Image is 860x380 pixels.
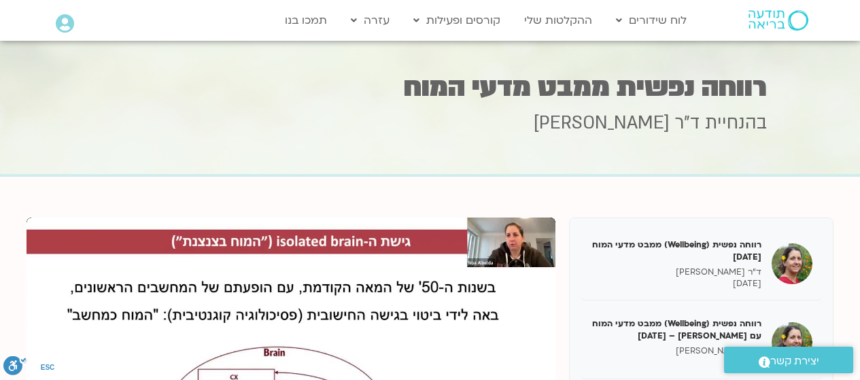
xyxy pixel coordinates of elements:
[609,7,693,33] a: לוח שידורים
[705,111,767,135] span: בהנחיית
[344,7,396,33] a: עזרה
[590,239,761,263] h5: רווחה נפשית (Wellbeing) ממבט מדעי המוח [DATE]
[590,278,761,290] p: [DATE]
[590,266,761,278] p: ד"ר [PERSON_NAME]
[749,10,808,31] img: תודעה בריאה
[590,345,761,357] p: ד"ר [PERSON_NAME]
[94,74,767,101] h1: רווחה נפשית ממבט מדעי המוח
[407,7,507,33] a: קורסים ופעילות
[590,357,761,368] p: [DATE]
[278,7,334,33] a: תמכו בנו
[517,7,599,33] a: ההקלטות שלי
[590,317,761,342] h5: רווחה נפשית (Wellbeing) ממבט מדעי המוח עם [PERSON_NAME] – [DATE]
[770,352,819,370] span: יצירת קשר
[772,322,812,363] img: רווחה נפשית (Wellbeing) ממבט מדעי המוח עם נועה אלבלדה – 07/02/25
[724,347,853,373] a: יצירת קשר
[772,243,812,284] img: רווחה נפשית (Wellbeing) ממבט מדעי המוח 31/01/25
